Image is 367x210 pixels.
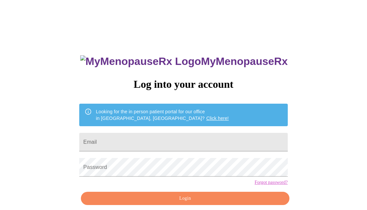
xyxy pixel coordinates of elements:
[79,78,287,90] h3: Log into your account
[80,55,288,68] h3: MyMenopauseRx
[81,192,289,205] button: Login
[255,180,288,185] a: Forgot password?
[80,55,201,68] img: MyMenopauseRx Logo
[96,106,229,124] div: Looking for the in person patient portal for our office in [GEOGRAPHIC_DATA], [GEOGRAPHIC_DATA]?
[89,194,281,203] span: Login
[206,116,229,121] a: Click here!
